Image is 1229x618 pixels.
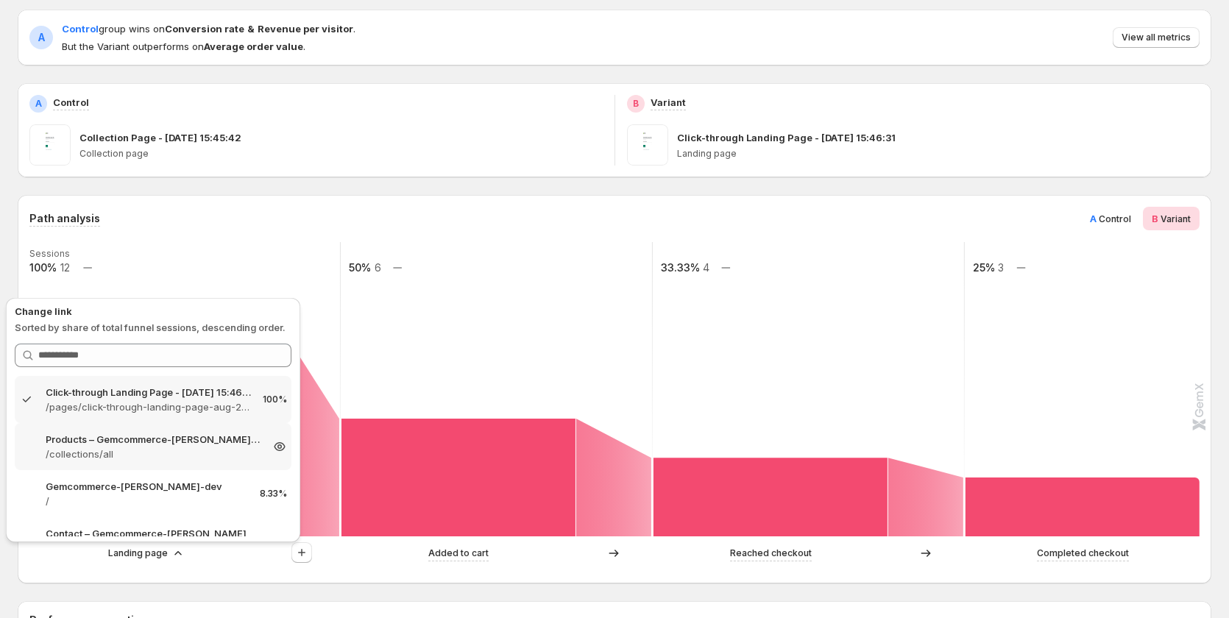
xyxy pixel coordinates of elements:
[29,248,70,259] text: Sessions
[247,23,255,35] strong: &
[15,320,291,335] p: Sorted by share of total funnel sessions, descending order.
[973,261,995,274] text: 25%
[428,546,489,561] p: Added to cart
[60,261,70,274] text: 12
[35,98,42,110] h2: A
[260,488,287,500] p: 8.33%
[79,130,241,145] p: Collection Page - [DATE] 15:45:42
[62,23,99,35] span: Control
[998,261,1004,274] text: 3
[46,447,261,461] p: /collections/all
[1122,32,1191,43] span: View all metrics
[633,98,639,110] h2: B
[677,148,1200,160] p: Landing page
[1037,546,1129,561] p: Completed checkout
[38,30,45,45] h2: A
[204,40,303,52] strong: Average order value
[1113,27,1200,48] button: View all metrics
[1152,213,1158,224] span: B
[341,419,575,536] path: Added to cart: 6
[260,535,287,547] p: 8.33%
[730,546,812,561] p: Reached checkout
[677,130,896,145] p: Click-through Landing Page - [DATE] 15:46:31
[46,479,248,494] p: Gemcommerce-[PERSON_NAME]-dev
[1090,213,1097,224] span: A
[651,95,686,110] p: Variant
[46,526,248,541] p: Contact – Gemcommerce-[PERSON_NAME]
[661,261,700,274] text: 33.33%
[62,23,355,35] span: group wins on .
[349,261,371,274] text: 50%
[165,23,244,35] strong: Conversion rate
[375,261,381,274] text: 6
[46,432,261,447] p: Products – Gemcommerce-[PERSON_NAME]-dev
[29,211,100,226] h3: Path analysis
[1099,213,1131,224] span: Control
[62,39,355,54] span: But the Variant outperforms on .
[46,385,251,399] p: Click-through Landing Page - [DATE] 15:46:31 – Gemcommerce-[PERSON_NAME]
[258,23,353,35] strong: Revenue per visitor
[15,304,291,319] p: Change link
[1161,213,1191,224] span: Variant
[627,124,668,166] img: Click-through Landing Page - Aug 28, 15:46:31
[654,458,888,536] path: Reached checkout: 4
[966,477,1200,536] path: Completed checkout: 3
[263,394,287,405] p: 100%
[703,261,709,274] text: 4
[29,124,71,166] img: Collection Page - Aug 28, 15:45:42
[108,546,168,561] p: Landing page
[53,95,89,110] p: Control
[79,148,603,160] p: Collection page
[46,399,251,414] p: /pages/click-through-landing-page-aug-28-15-46-31
[46,494,248,508] p: /
[29,261,57,274] text: 100%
